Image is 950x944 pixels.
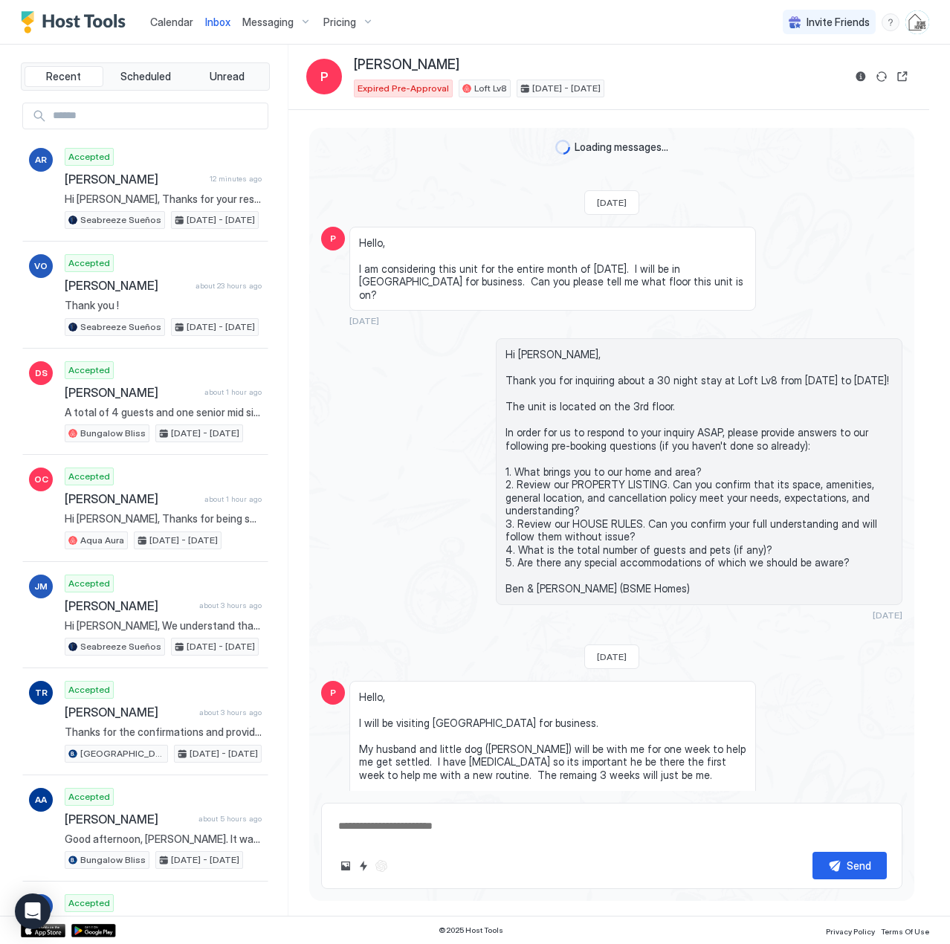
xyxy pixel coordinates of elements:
[597,651,627,662] span: [DATE]
[65,172,204,187] span: [PERSON_NAME]
[34,580,48,593] span: JM
[150,16,193,28] span: Calendar
[68,896,110,910] span: Accepted
[198,814,262,824] span: about 5 hours ago
[80,534,124,547] span: Aqua Aura
[354,56,459,74] span: [PERSON_NAME]
[323,16,356,29] span: Pricing
[65,385,198,400] span: [PERSON_NAME]
[204,494,262,504] span: about 1 hour ago
[204,387,262,397] span: about 1 hour ago
[15,893,51,929] div: Open Intercom Messenger
[358,82,449,95] span: Expired Pre-Approval
[68,470,110,483] span: Accepted
[34,473,48,486] span: OC
[882,13,899,31] div: menu
[199,601,262,610] span: about 3 hours ago
[873,68,891,85] button: Sync reservation
[532,82,601,95] span: [DATE] - [DATE]
[171,853,239,867] span: [DATE] - [DATE]
[210,174,262,184] span: 12 minutes ago
[80,213,161,227] span: Seabreeze Sueños
[205,16,230,28] span: Inbox
[65,491,198,506] span: [PERSON_NAME]
[68,363,110,377] span: Accepted
[196,281,262,291] span: about 23 hours ago
[330,232,336,245] span: P
[80,320,161,334] span: Seabreeze Sueños
[210,70,245,83] span: Unread
[21,11,132,33] a: Host Tools Logo
[349,315,379,326] span: [DATE]
[555,140,570,155] div: loading
[881,922,929,938] a: Terms Of Use
[575,140,668,154] span: Loading messages...
[826,922,875,938] a: Privacy Policy
[46,70,81,83] span: Recent
[80,427,146,440] span: Bungalow Bliss
[812,852,887,879] button: Send
[65,833,262,846] span: Good afternoon, [PERSON_NAME]. It was our pleasure hosting you at [GEOGRAPHIC_DATA] Bliss! We hop...
[359,691,746,821] span: Hello, I will be visiting [GEOGRAPHIC_DATA] for business. My husband and little dog ([PERSON_NAME...
[881,927,929,936] span: Terms Of Use
[65,598,193,613] span: [PERSON_NAME]
[320,68,329,85] span: P
[190,747,258,760] span: [DATE] - [DATE]
[68,790,110,804] span: Accepted
[505,348,893,595] span: Hi [PERSON_NAME], Thank you for inquiring about a 30 night stay at Loft Lv8 from [DATE] to [DATE]...
[35,793,47,806] span: AA
[65,406,262,419] span: A total of 4 guests and one senior mid size dog will be visiting. [US_STATE] and [US_STATE] will ...
[47,103,268,129] input: Input Field
[21,924,65,937] a: App Store
[65,193,262,206] span: Hi [PERSON_NAME], Thanks for your responses and confirmation. We have gone ahead and approved you...
[826,927,875,936] span: Privacy Policy
[35,686,48,699] span: TR
[68,683,110,696] span: Accepted
[21,62,270,91] div: tab-group
[242,16,294,29] span: Messaging
[337,857,355,875] button: Upload image
[187,320,255,334] span: [DATE] - [DATE]
[80,640,161,653] span: Seabreeze Sueños
[187,213,255,227] span: [DATE] - [DATE]
[205,14,230,30] a: Inbox
[852,68,870,85] button: Reservation information
[439,925,503,935] span: © 2025 Host Tools
[847,858,871,873] div: Send
[80,747,164,760] span: [GEOGRAPHIC_DATA]
[149,534,218,547] span: [DATE] - [DATE]
[597,197,627,208] span: [DATE]
[106,66,185,87] button: Scheduled
[65,812,193,827] span: [PERSON_NAME]
[65,705,193,720] span: [PERSON_NAME]
[187,66,266,87] button: Unread
[65,278,190,293] span: [PERSON_NAME]
[807,16,870,29] span: Invite Friends
[65,725,262,739] span: Thanks for the confirmations and providing a copy of your ID via WhatsApp., [PERSON_NAME]. In the...
[35,153,47,167] span: AR
[65,512,262,526] span: Hi [PERSON_NAME], Thanks for being such a great guest and taking good care of our home. We gladly...
[474,82,507,95] span: Loft Lv8
[355,857,372,875] button: Quick reply
[25,66,103,87] button: Recent
[171,427,239,440] span: [DATE] - [DATE]
[68,256,110,270] span: Accepted
[34,259,48,273] span: VO
[905,10,929,34] div: User profile
[68,150,110,164] span: Accepted
[150,14,193,30] a: Calendar
[65,619,262,633] span: Hi [PERSON_NAME], We understand that you would like to check-in earlier than the standard check-i...
[894,68,911,85] button: Open reservation
[80,853,146,867] span: Bungalow Bliss
[187,640,255,653] span: [DATE] - [DATE]
[120,70,171,83] span: Scheduled
[65,299,262,312] span: Thank you !
[71,924,116,937] a: Google Play Store
[330,686,336,699] span: P
[873,610,902,621] span: [DATE]
[68,577,110,590] span: Accepted
[35,366,48,380] span: DS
